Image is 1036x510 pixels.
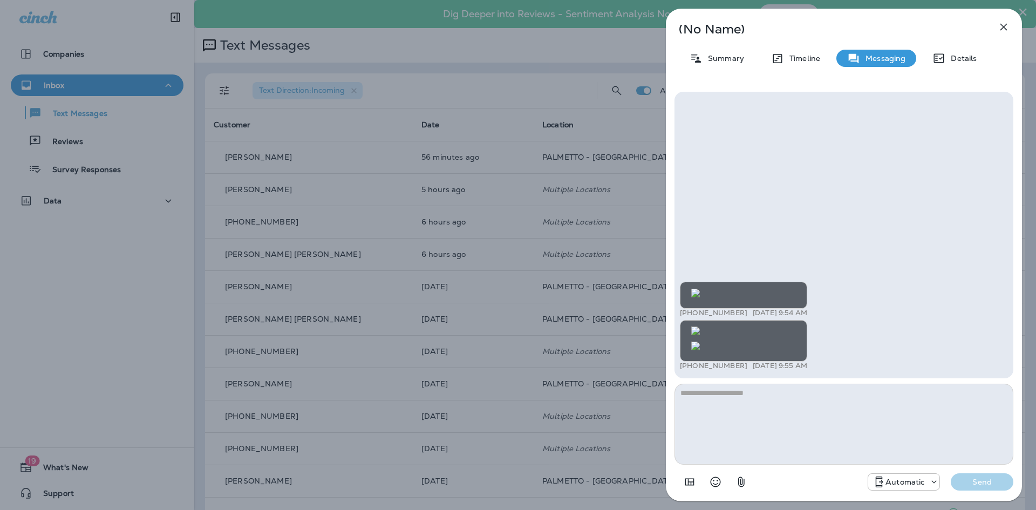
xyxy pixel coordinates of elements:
[860,54,905,63] p: Messaging
[679,471,700,493] button: Add in a premade template
[680,309,747,317] p: [PHONE_NUMBER]
[885,478,924,486] p: Automatic
[784,54,820,63] p: Timeline
[703,54,744,63] p: Summary
[680,362,747,370] p: [PHONE_NUMBER]
[691,342,700,350] img: twilio-download
[691,327,700,335] img: twilio-download
[705,471,726,493] button: Select an emoji
[753,362,807,370] p: [DATE] 9:55 AM
[753,309,807,317] p: [DATE] 9:54 AM
[691,289,700,297] img: twilio-download
[945,54,977,63] p: Details
[679,25,973,33] p: (No Name)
